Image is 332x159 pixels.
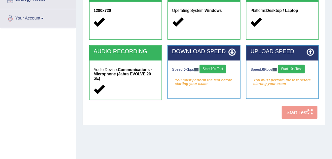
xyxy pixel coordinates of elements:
h2: DOWNLOAD SPEED [172,49,236,55]
strong: Communications - Microphone (Jabra EVOLVE 20 SE) [93,67,152,81]
div: Speed: Kbps [251,65,314,75]
img: ajax-loader-fb-connection.gif [273,68,277,71]
strong: 1280x720 [93,8,111,13]
a: Your Account [0,9,76,26]
strong: 0 [262,67,264,71]
button: Start 10s Test [200,65,226,73]
h5: Audio Device: [93,68,157,81]
button: Start 10s Test [278,65,305,73]
strong: Windows [204,8,222,13]
h5: Platform: [251,9,314,13]
h2: AUDIO RECORDING [93,49,157,55]
h2: UPLOAD SPEED [251,49,314,55]
em: You must perform the test before starting your exam [172,76,236,85]
img: ajax-loader-fb-connection.gif [194,68,199,71]
h5: Operating System: [172,9,236,13]
strong: Desktop / Laptop [266,8,298,13]
em: You must perform the test before starting your exam [251,76,314,85]
strong: 0 [184,67,186,71]
div: Speed: Kbps [172,65,236,75]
